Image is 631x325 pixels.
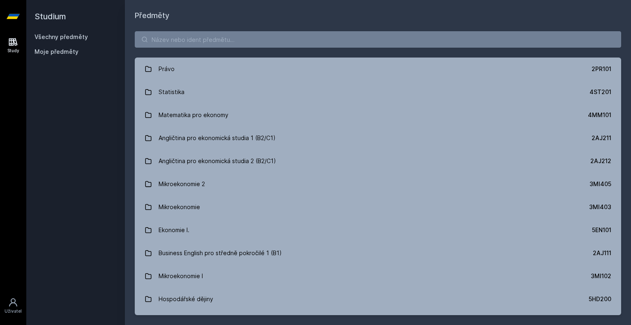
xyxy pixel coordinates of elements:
[135,127,621,150] a: Angličtina pro ekonomická studia 1 (B2/C1) 2AJ211
[135,31,621,48] input: Název nebo ident předmětu…
[159,268,203,284] div: Mikroekonomie I
[2,33,25,58] a: Study
[589,203,611,211] div: 3MI403
[5,308,22,314] div: Uživatel
[135,288,621,311] a: Hospodářské dějiny 5HD200
[35,48,78,56] span: Moje předměty
[135,150,621,173] a: Angličtina pro ekonomická studia 2 (B2/C1) 2AJ212
[159,84,184,100] div: Statistika
[159,61,175,77] div: Právo
[7,48,19,54] div: Study
[159,130,276,146] div: Angličtina pro ekonomická studia 1 (B2/C1)
[135,173,621,196] a: Mikroekonomie 2 3MI405
[135,265,621,288] a: Mikroekonomie I 3MI102
[159,245,282,261] div: Business English pro středně pokročilé 1 (B1)
[590,180,611,188] div: 3MI405
[593,249,611,257] div: 2AJ111
[135,219,621,242] a: Ekonomie I. 5EN101
[159,291,213,307] div: Hospodářské dějiny
[135,242,621,265] a: Business English pro středně pokročilé 1 (B1) 2AJ111
[592,226,611,234] div: 5EN101
[135,104,621,127] a: Matematika pro ekonomy 4MM101
[588,111,611,119] div: 4MM101
[590,157,611,165] div: 2AJ212
[159,222,189,238] div: Ekonomie I.
[159,107,228,123] div: Matematika pro ekonomy
[590,88,611,96] div: 4ST201
[35,33,88,40] a: Všechny předměty
[589,295,611,303] div: 5HD200
[135,81,621,104] a: Statistika 4ST201
[592,134,611,142] div: 2AJ211
[592,65,611,73] div: 2PR101
[135,10,621,21] h1: Předměty
[2,293,25,318] a: Uživatel
[159,176,205,192] div: Mikroekonomie 2
[159,199,200,215] div: Mikroekonomie
[591,272,611,280] div: 3MI102
[135,196,621,219] a: Mikroekonomie 3MI403
[159,153,276,169] div: Angličtina pro ekonomická studia 2 (B2/C1)
[135,58,621,81] a: Právo 2PR101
